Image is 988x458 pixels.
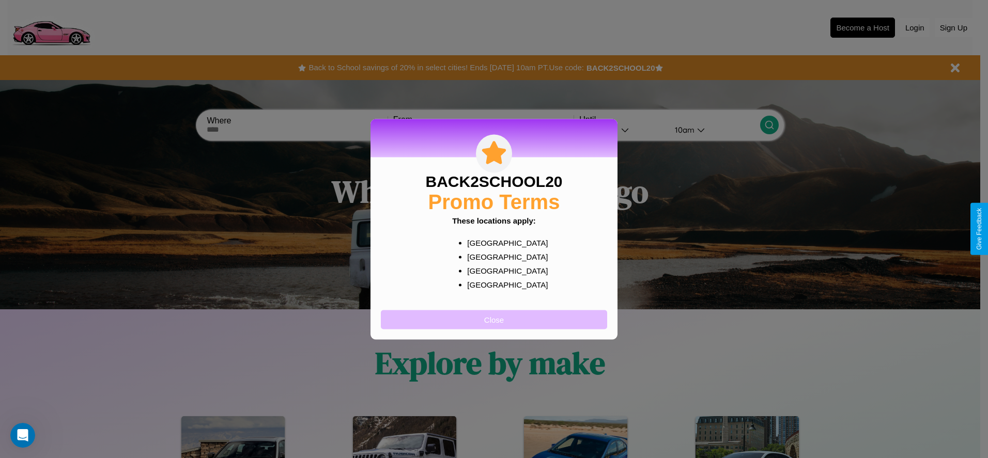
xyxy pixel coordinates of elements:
p: [GEOGRAPHIC_DATA] [467,235,541,249]
div: Give Feedback [976,208,983,250]
p: [GEOGRAPHIC_DATA] [467,249,541,263]
p: [GEOGRAPHIC_DATA] [467,263,541,277]
p: [GEOGRAPHIC_DATA] [467,277,541,291]
button: Close [381,310,607,329]
b: These locations apply: [452,216,536,225]
h3: BACK2SCHOOL20 [425,172,562,190]
iframe: Intercom live chat [10,423,35,448]
h2: Promo Terms [428,190,560,213]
